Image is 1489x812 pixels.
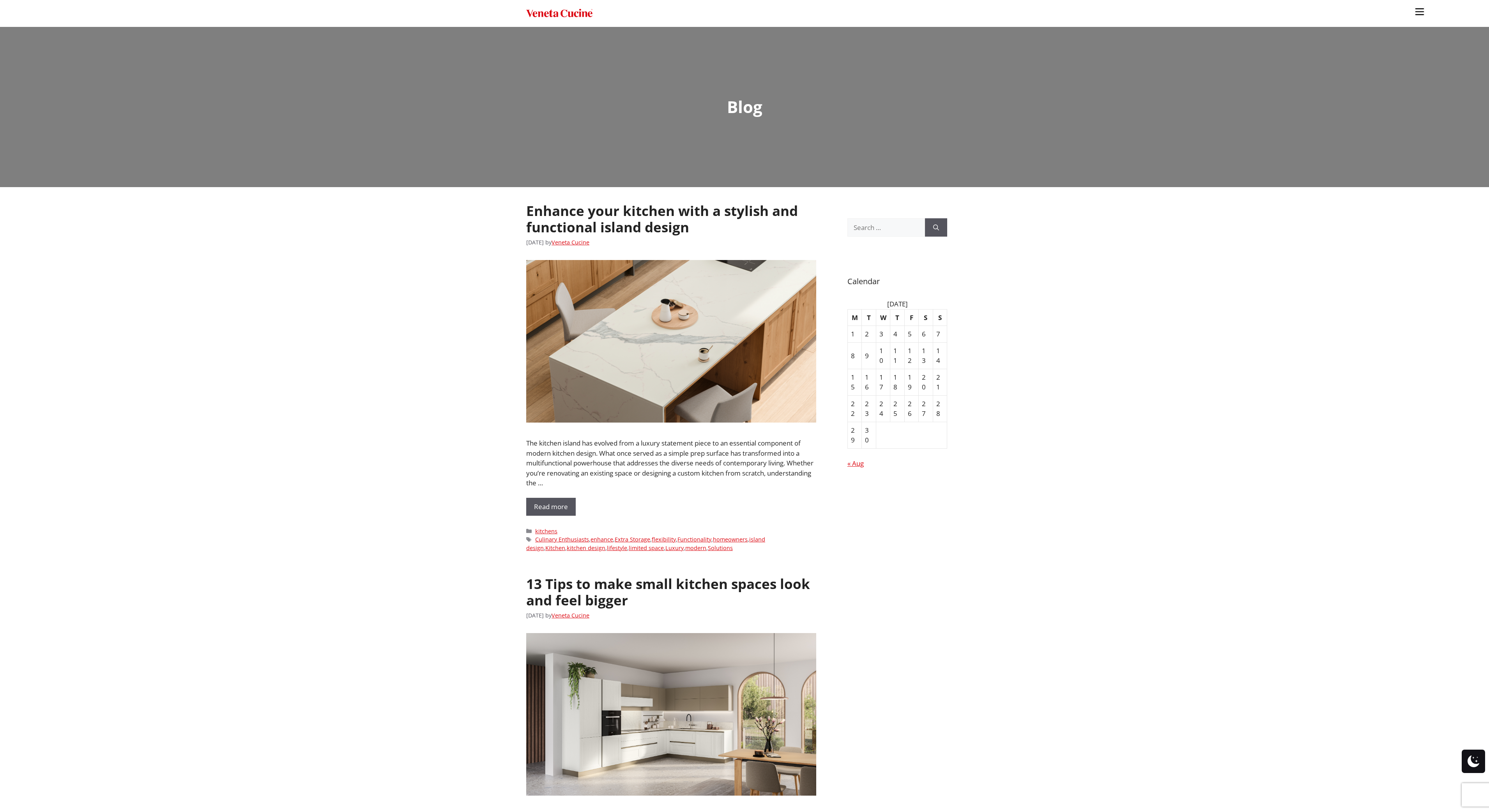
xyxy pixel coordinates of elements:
[847,276,947,287] h2: Calendar
[848,369,862,396] td: 15
[890,326,904,343] td: 4
[526,498,576,516] a: Read more about Enhance your kitchen with a stylish and functional island design
[615,536,650,543] a: Extra Storage
[876,310,890,326] th: Wednesday
[876,396,890,422] td: 24
[905,396,919,422] td: 26
[677,536,711,543] a: Functionality
[652,536,676,543] a: flexibility
[526,535,816,552] span: , , , , , , , , , , , , ,
[1414,6,1425,18] img: burger-menu-svgrepo-com-30x30.jpg
[905,310,919,326] th: Friday
[933,310,947,326] th: Sunday
[526,438,816,488] p: The kitchen island has evolved from a luxury statement piece to an essential component of modern ...
[933,326,947,343] td: 7
[905,343,919,369] td: 12
[876,343,890,369] td: 10
[526,575,810,609] a: 13 Tips to make small kitchen spaces look and feel bigger
[905,369,919,396] td: 19
[848,343,862,369] td: 8
[848,396,862,422] td: 22
[526,527,816,552] footer: Entry meta
[545,239,589,246] span: by
[526,202,798,236] a: Enhance your kitchen with a stylish and functional island design
[848,326,862,343] td: 1
[708,544,733,552] a: Solutions
[567,544,605,552] a: kitchen design
[933,369,947,396] td: 21
[848,310,862,326] th: Monday
[535,536,589,543] a: Culinary Enthusiasts
[862,343,876,369] td: 9
[862,310,876,326] th: Tuesday
[607,544,627,552] a: lifestyle
[919,310,933,326] th: Saturday
[552,612,589,619] a: Veneta Cucine
[552,239,589,246] a: Veneta Cucine
[526,239,544,246] time: [DATE]
[847,458,947,469] nav: Previous and next months
[890,396,904,422] td: 25
[591,536,613,543] a: enhance
[848,422,862,449] td: 29
[526,612,544,619] time: [DATE]
[545,612,589,619] span: by
[862,422,876,449] td: 30
[847,299,947,309] caption: [DATE]
[862,369,876,396] td: 16
[919,396,933,422] td: 27
[629,544,664,552] a: limited space
[919,343,933,369] td: 13
[919,326,933,343] td: 6
[933,343,947,369] td: 14
[876,369,890,396] td: 17
[535,527,557,535] a: kitchens
[526,8,592,19] img: Veneta Cucine USA
[847,459,864,468] a: « Aug
[862,326,876,343] td: 2
[545,544,565,552] a: Kitchen
[925,218,947,237] button: Search
[905,326,919,343] td: 5
[526,536,765,552] a: island design
[919,369,933,396] td: 20
[665,544,684,552] a: Luxury
[890,343,904,369] td: 11
[685,544,706,552] a: modern
[862,396,876,422] td: 23
[933,396,947,422] td: 28
[890,369,904,396] td: 18
[890,310,904,326] th: Thursday
[876,326,890,343] td: 3
[713,536,748,543] a: homeowners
